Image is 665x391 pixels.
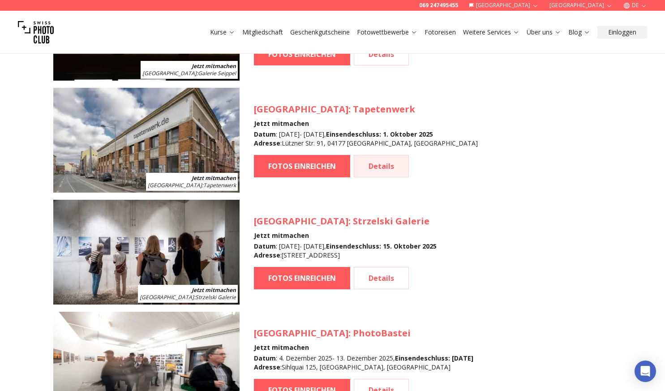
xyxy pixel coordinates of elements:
[459,26,523,39] button: Weitere Services
[254,251,280,259] b: Adresse
[254,215,348,227] span: [GEOGRAPHIC_DATA]
[140,293,236,301] span: : Strzelski Galerie
[206,26,239,39] button: Kurse
[290,28,350,37] a: Geschenkgutscheine
[326,130,433,138] b: Einsendeschluss : 1. Oktober 2025
[395,354,473,362] b: Einsendeschluss : [DATE]
[254,103,478,116] h3: : Tapetenwerk
[254,327,348,339] span: [GEOGRAPHIC_DATA]
[287,26,353,39] button: Geschenkgutscheine
[239,26,287,39] button: Mitgliedschaft
[142,69,197,77] span: [GEOGRAPHIC_DATA]
[242,28,283,37] a: Mitgliedschaft
[565,26,594,39] button: Blog
[192,286,236,294] b: Jetzt mitmachen
[254,327,473,339] h3: : PhotoBastei
[254,242,276,250] b: Datum
[419,2,458,9] a: 069 247495455
[210,28,235,37] a: Kurse
[425,28,456,37] a: Fotoreisen
[53,88,240,193] img: SPC Photo Awards LEIPZIG November 2025
[254,231,437,240] h4: Jetzt mitmachen
[254,155,350,177] a: FOTOS EINREICHEN
[254,130,276,138] b: Datum
[357,28,417,37] a: Fotowettbewerbe
[635,361,656,382] div: Open Intercom Messenger
[254,119,478,128] h4: Jetzt mitmachen
[463,28,519,37] a: Weitere Services
[254,242,437,260] div: : [DATE] - [DATE] , : [STREET_ADDRESS]
[254,130,478,148] div: : [DATE] - [DATE] , : Lützner Str. 91, 04177 [GEOGRAPHIC_DATA], [GEOGRAPHIC_DATA]
[142,69,236,77] span: : Galerie Seippel
[254,354,276,362] b: Datum
[148,181,202,189] span: [GEOGRAPHIC_DATA]
[326,242,437,250] b: Einsendeschluss : 15. Oktober 2025
[523,26,565,39] button: Über uns
[354,43,409,65] a: Details
[421,26,459,39] button: Fotoreisen
[254,43,350,65] a: FOTOS EINREICHEN
[254,103,348,115] span: [GEOGRAPHIC_DATA]
[148,181,236,189] span: : Tapetenwerk
[192,62,236,70] b: Jetzt mitmachen
[192,174,236,182] b: Jetzt mitmachen
[568,28,590,37] a: Blog
[254,354,473,372] div: : 4. Dezember 2025 - 13. Dezember 2025 , : Sihlquai 125, [GEOGRAPHIC_DATA], [GEOGRAPHIC_DATA]
[18,14,54,50] img: Swiss photo club
[254,343,473,352] h4: Jetzt mitmachen
[353,26,421,39] button: Fotowettbewerbe
[254,267,350,289] a: FOTOS EINREICHEN
[597,26,647,39] button: Einloggen
[254,215,437,228] h3: : Strzelski Galerie
[254,363,280,371] b: Adresse
[527,28,561,37] a: Über uns
[354,155,409,177] a: Details
[140,293,194,301] span: [GEOGRAPHIC_DATA]
[354,267,409,289] a: Details
[254,139,280,147] b: Adresse
[53,200,240,305] img: SPC Photo Awards STUTTGART November 2025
